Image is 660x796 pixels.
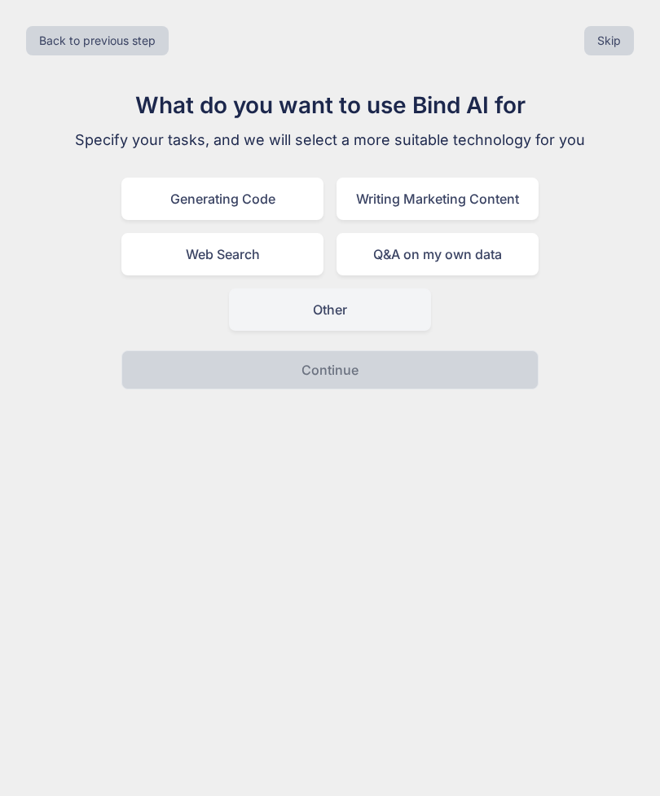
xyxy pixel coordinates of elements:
[584,26,634,55] button: Skip
[121,233,323,275] div: Web Search
[56,88,604,122] h1: What do you want to use Bind AI for
[337,178,539,220] div: Writing Marketing Content
[56,129,604,152] p: Specify your tasks, and we will select a more suitable technology for you
[229,288,431,331] div: Other
[301,360,359,380] p: Continue
[337,233,539,275] div: Q&A on my own data
[121,350,539,389] button: Continue
[26,26,169,55] button: Back to previous step
[121,178,323,220] div: Generating Code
